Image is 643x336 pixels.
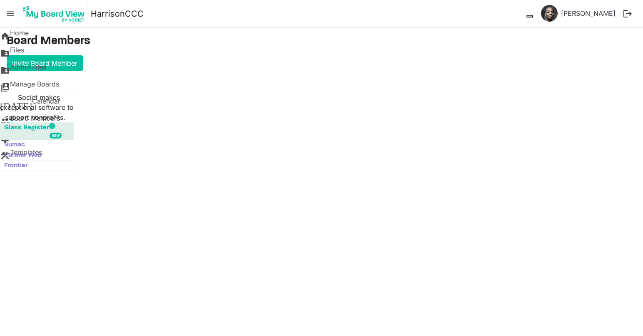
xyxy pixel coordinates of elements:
[10,45,24,62] span: Files
[10,79,59,96] span: Manage Boards
[7,35,636,49] h3: Board Members
[558,5,619,22] a: [PERSON_NAME]
[20,3,87,24] img: My Board View Logo
[541,5,558,22] img: o2l9I37sXmp7lyFHeWZvabxQQGq_iVrvTMyppcP1Xv2vbgHENJU8CsBktvnpMyWhSrZdRG8AlcUrKLfs6jWLuA_thumb.png
[91,5,144,22] a: HarrisonCCC
[50,133,62,138] div: new
[20,3,91,24] a: My Board View Logo
[10,62,46,79] span: Admin Files
[619,5,636,22] button: logout
[2,6,18,22] span: menu
[10,28,29,44] span: Home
